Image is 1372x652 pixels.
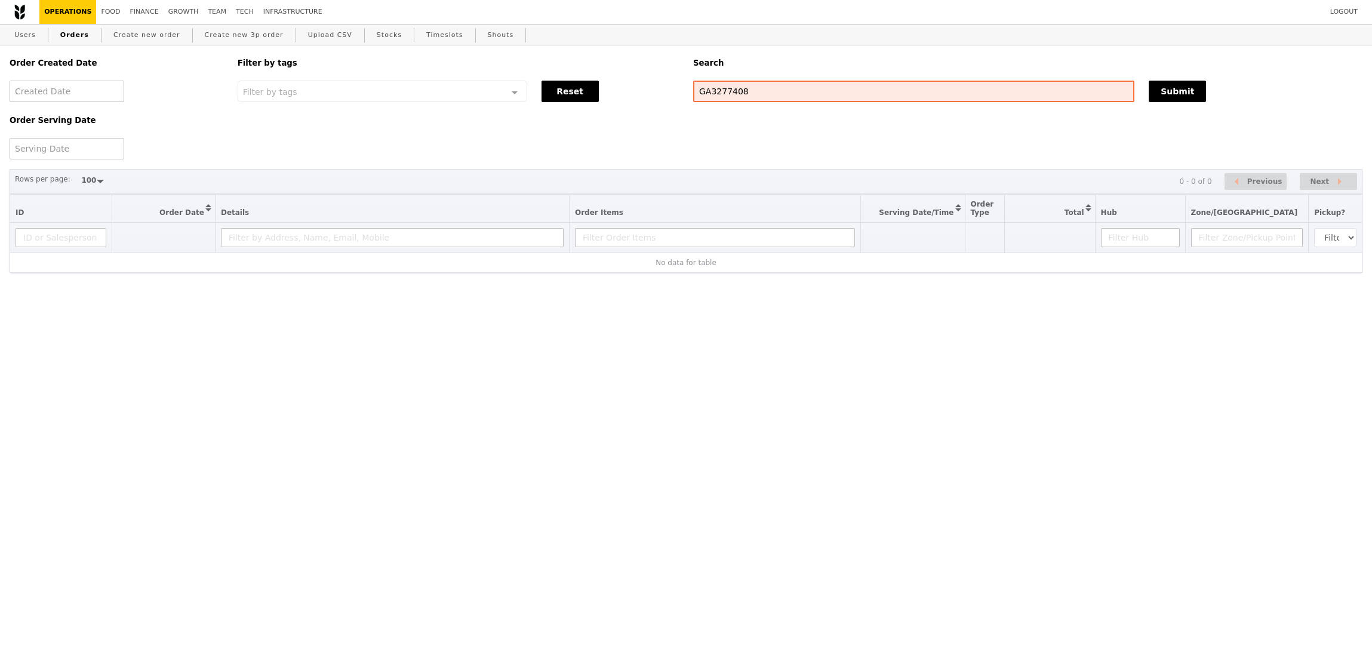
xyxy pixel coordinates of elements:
[1225,173,1287,190] button: Previous
[109,24,185,46] a: Create new order
[1310,174,1329,189] span: Next
[15,173,70,185] label: Rows per page:
[1247,174,1282,189] span: Previous
[56,24,94,46] a: Orders
[16,208,24,217] span: ID
[303,24,357,46] a: Upload CSV
[1314,208,1345,217] span: Pickup?
[1300,173,1357,190] button: Next
[483,24,519,46] a: Shouts
[221,228,564,247] input: Filter by Address, Name, Email, Mobile
[1149,81,1206,102] button: Submit
[221,208,249,217] span: Details
[1191,228,1303,247] input: Filter Zone/Pickup Point
[243,86,297,97] span: Filter by tags
[542,81,599,102] button: Reset
[693,59,1362,67] h5: Search
[575,208,623,217] span: Order Items
[16,228,106,247] input: ID or Salesperson name
[1191,208,1298,217] span: Zone/[GEOGRAPHIC_DATA]
[971,200,994,217] span: Order Type
[10,138,124,159] input: Serving Date
[10,24,41,46] a: Users
[10,116,223,125] h5: Order Serving Date
[200,24,288,46] a: Create new 3p order
[10,81,124,102] input: Created Date
[10,59,223,67] h5: Order Created Date
[1179,177,1211,186] div: 0 - 0 of 0
[238,59,679,67] h5: Filter by tags
[422,24,467,46] a: Timeslots
[1101,208,1117,217] span: Hub
[1101,228,1180,247] input: Filter Hub
[16,259,1356,267] div: No data for table
[372,24,407,46] a: Stocks
[14,4,25,20] img: Grain logo
[575,228,855,247] input: Filter Order Items
[693,81,1134,102] input: Search any field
